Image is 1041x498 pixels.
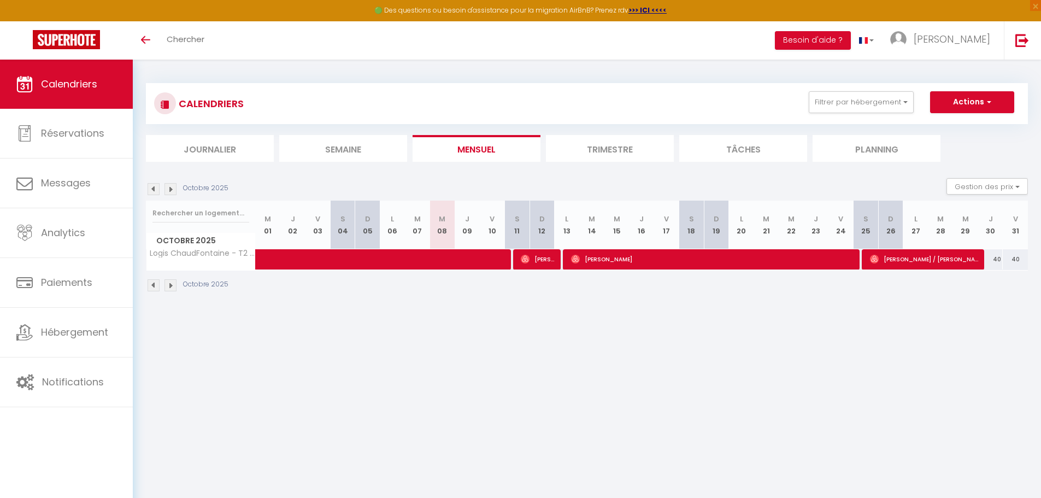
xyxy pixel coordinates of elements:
[854,201,879,249] th: 25
[1015,33,1029,47] img: logout
[167,33,204,45] span: Chercher
[878,201,903,249] th: 26
[41,176,91,190] span: Messages
[930,91,1014,113] button: Actions
[365,214,370,224] abbr: D
[256,201,281,249] th: 01
[863,214,868,224] abbr: S
[689,214,694,224] abbr: S
[305,201,331,249] th: 03
[279,135,407,162] li: Semaine
[1003,249,1028,269] div: 40
[565,214,568,224] abbr: L
[490,214,495,224] abbr: V
[414,214,421,224] abbr: M
[280,201,305,249] th: 02
[589,214,595,224] abbr: M
[914,214,918,224] abbr: L
[340,214,345,224] abbr: S
[928,201,954,249] th: 28
[465,214,469,224] abbr: J
[978,201,1003,249] th: 30
[664,214,669,224] abbr: V
[330,201,355,249] th: 04
[521,249,554,269] span: [PERSON_NAME]
[579,201,604,249] th: 14
[571,249,856,269] span: [PERSON_NAME]
[679,201,704,249] th: 18
[504,201,530,249] th: 11
[1013,214,1018,224] abbr: V
[439,214,445,224] abbr: M
[937,214,944,224] abbr: M
[704,201,729,249] th: 19
[714,214,719,224] abbr: D
[888,214,893,224] abbr: D
[882,21,1004,60] a: ... [PERSON_NAME]
[629,201,654,249] th: 16
[775,31,851,50] button: Besoin d'aide ?
[152,203,249,223] input: Rechercher un logement...
[953,201,978,249] th: 29
[430,201,455,249] th: 08
[33,30,100,49] img: Super Booking
[41,77,97,91] span: Calendriers
[804,201,829,249] th: 23
[355,201,380,249] th: 05
[391,214,394,224] abbr: L
[890,31,907,48] img: ...
[176,91,244,116] h3: CALENDRIERS
[870,249,979,269] span: [PERSON_NAME] / [PERSON_NAME]
[628,5,667,15] a: >>> ICI <<<<
[946,178,1028,195] button: Gestion des prix
[515,214,520,224] abbr: S
[740,214,743,224] abbr: L
[455,201,480,249] th: 09
[809,91,914,113] button: Filtrer par hébergement
[763,214,769,224] abbr: M
[413,135,540,162] li: Mensuel
[291,214,295,224] abbr: J
[405,201,430,249] th: 07
[146,233,255,249] span: Octobre 2025
[654,201,679,249] th: 17
[42,375,104,389] span: Notifications
[158,21,213,60] a: Chercher
[813,135,940,162] li: Planning
[148,249,257,257] span: Logis ChaudFontaine - T2 - Dax
[978,249,1003,269] div: 40
[828,201,854,249] th: 24
[41,276,92,289] span: Paiements
[315,214,320,224] abbr: V
[962,214,969,224] abbr: M
[41,226,85,239] span: Analytics
[546,135,674,162] li: Trimestre
[754,201,779,249] th: 21
[539,214,545,224] abbr: D
[555,201,580,249] th: 13
[914,32,990,46] span: [PERSON_NAME]
[1003,201,1028,249] th: 31
[838,214,843,224] abbr: V
[639,214,644,224] abbr: J
[604,201,630,249] th: 15
[41,325,108,339] span: Hébergement
[380,201,405,249] th: 06
[480,201,505,249] th: 10
[146,135,274,162] li: Journalier
[989,214,993,224] abbr: J
[614,214,620,224] abbr: M
[814,214,818,224] abbr: J
[41,126,104,140] span: Réservations
[183,183,228,194] p: Octobre 2025
[729,201,754,249] th: 20
[530,201,555,249] th: 12
[779,201,804,249] th: 22
[183,279,228,290] p: Octobre 2025
[788,214,795,224] abbr: M
[264,214,271,224] abbr: M
[903,201,928,249] th: 27
[679,135,807,162] li: Tâches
